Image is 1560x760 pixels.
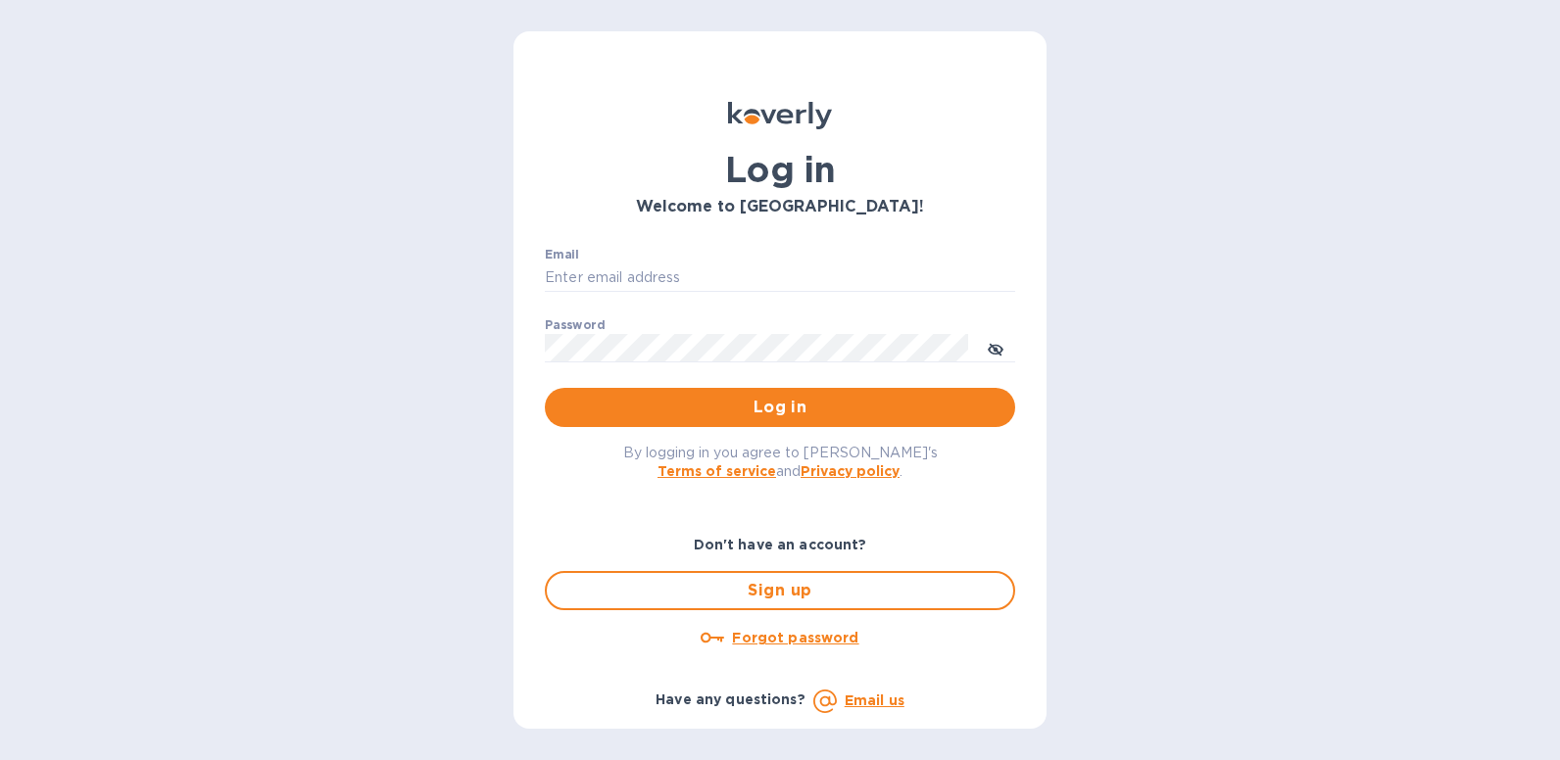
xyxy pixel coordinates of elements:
[545,149,1015,190] h1: Log in
[976,328,1015,367] button: toggle password visibility
[545,249,579,261] label: Email
[694,537,867,552] b: Don't have an account?
[545,263,1015,293] input: Enter email address
[545,388,1015,427] button: Log in
[545,319,605,331] label: Password
[732,630,858,645] u: Forgot password
[658,463,776,479] a: Terms of service
[545,571,1015,610] button: Sign up
[728,102,832,129] img: Koverly
[623,445,938,479] span: By logging in you agree to [PERSON_NAME]'s and .
[561,396,999,419] span: Log in
[562,579,998,602] span: Sign up
[845,692,904,708] a: Email us
[801,463,900,479] a: Privacy policy
[545,198,1015,216] h3: Welcome to [GEOGRAPHIC_DATA]!
[656,691,805,707] b: Have any questions?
